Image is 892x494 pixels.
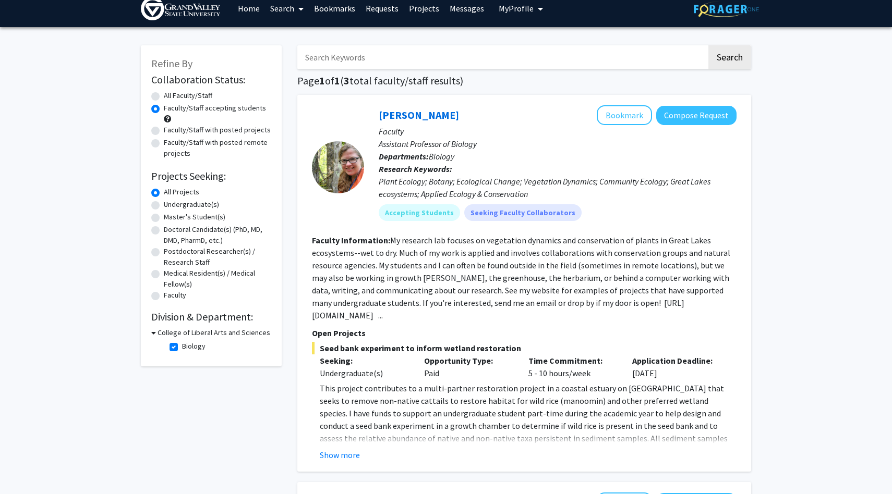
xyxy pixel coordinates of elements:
[164,125,271,135] label: Faculty/Staff with posted projects
[379,125,737,138] p: Faculty
[312,342,737,354] span: Seed bank experiment to inform wetland restoration
[379,138,737,150] p: Assistant Professor of Biology
[320,382,737,482] p: This project contributes to a multi-partner restoration project in a coastal estuary on [GEOGRAPH...
[379,108,459,121] a: [PERSON_NAME]
[151,311,271,323] h2: Division & Department:
[164,137,271,159] label: Faculty/Staff with posted remote projects
[164,90,212,101] label: All Faculty/Staff
[416,354,521,379] div: Paid
[379,164,452,174] b: Research Keywords:
[312,235,390,245] b: Faculty Information:
[632,354,721,367] p: Application Deadline:
[694,1,759,17] img: ForagerOne Logo
[597,105,652,125] button: Add Sarah Johnson to Bookmarks
[151,57,192,70] span: Refine By
[528,354,617,367] p: Time Commitment:
[297,75,751,87] h1: Page of ( total faculty/staff results)
[624,354,729,379] div: [DATE]
[164,268,271,290] label: Medical Resident(s) / Medical Fellow(s)
[164,103,266,114] label: Faculty/Staff accepting students
[708,45,751,69] button: Search
[320,449,360,461] button: Show more
[320,367,408,379] div: Undergraduate(s)
[312,327,737,339] p: Open Projects
[8,447,44,486] iframe: Chat
[297,45,707,69] input: Search Keywords
[429,151,454,162] span: Biology
[334,74,340,87] span: 1
[164,187,199,197] label: All Projects
[379,175,737,200] div: Plant Ecology; Botany; Ecological Change; Vegetation Dynamics; Community Ecology; Great Lakes eco...
[656,106,737,125] button: Compose Request to Sarah Johnson
[319,74,325,87] span: 1
[158,327,270,338] h3: College of Liberal Arts and Sciences
[164,224,271,246] label: Doctoral Candidate(s) (PhD, MD, DMD, PharmD, etc.)
[320,354,408,367] p: Seeking:
[379,151,429,162] b: Departments:
[464,204,582,221] mat-chip: Seeking Faculty Collaborators
[312,235,730,320] fg-read-more: My research lab focuses on vegetation dynamics and conservation of plants in Great Lakes ecosyste...
[379,204,460,221] mat-chip: Accepting Students
[424,354,513,367] p: Opportunity Type:
[521,354,625,379] div: 5 - 10 hours/week
[344,74,349,87] span: 3
[499,3,534,14] span: My Profile
[164,199,219,210] label: Undergraduate(s)
[151,170,271,182] h2: Projects Seeking:
[164,290,186,301] label: Faculty
[164,246,271,268] label: Postdoctoral Researcher(s) / Research Staff
[164,212,225,223] label: Master's Student(s)
[151,73,271,86] h2: Collaboration Status:
[182,341,206,352] label: Biology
